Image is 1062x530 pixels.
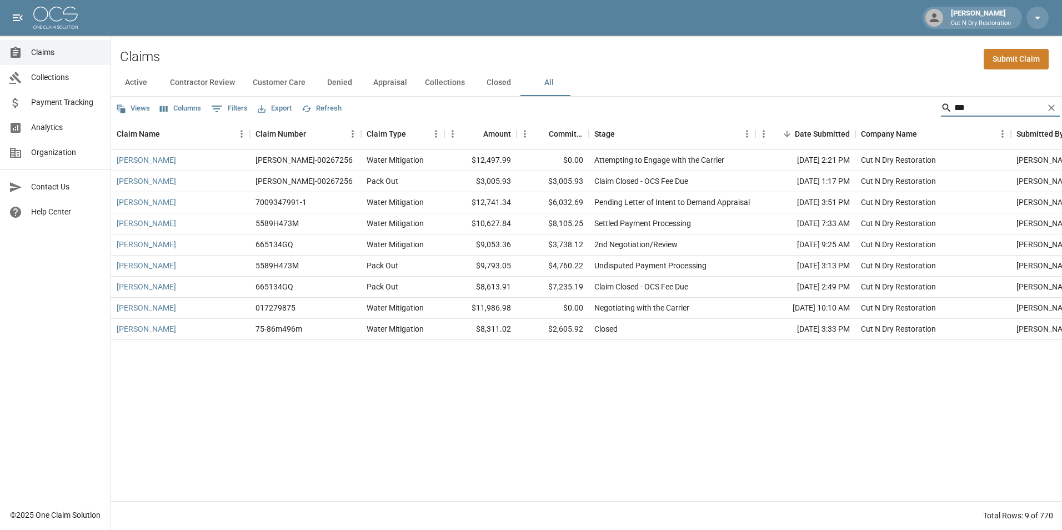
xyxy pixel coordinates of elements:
[755,277,855,298] div: [DATE] 2:49 PM
[755,319,855,340] div: [DATE] 3:33 PM
[31,122,102,133] span: Analytics
[517,118,589,149] div: Committed Amount
[256,176,353,187] div: caho-00267256
[994,126,1011,142] button: Menu
[117,323,176,334] a: [PERSON_NAME]
[1043,99,1060,116] button: Clear
[406,126,422,142] button: Sort
[33,7,78,29] img: ocs-logo-white-transparent.png
[444,319,517,340] div: $8,311.02
[917,126,933,142] button: Sort
[256,197,307,208] div: 7009347991-1
[594,154,724,166] div: Attempting to Engage with the Carrier
[861,239,936,250] div: Cut N Dry Restoration
[755,256,855,277] div: [DATE] 3:13 PM
[367,154,424,166] div: Water Mitigation
[517,171,589,192] div: $3,005.93
[594,176,688,187] div: Claim Closed - OCS Fee Due
[861,118,917,149] div: Company Name
[31,47,102,58] span: Claims
[795,118,850,149] div: Date Submitted
[755,126,772,142] button: Menu
[861,281,936,292] div: Cut N Dry Restoration
[861,197,936,208] div: Cut N Dry Restoration
[444,234,517,256] div: $9,053.36
[755,192,855,213] div: [DATE] 3:51 PM
[483,118,511,149] div: Amount
[755,213,855,234] div: [DATE] 7:33 AM
[861,176,936,187] div: Cut N Dry Restoration
[256,218,299,229] div: 5589H473M
[517,319,589,340] div: $2,605.92
[594,197,750,208] div: Pending Letter of Intent to Demand Appraisal
[861,218,936,229] div: Cut N Dry Restoration
[367,176,398,187] div: Pack Out
[594,218,691,229] div: Settled Payment Processing
[10,509,101,521] div: © 2025 One Claim Solution
[256,118,306,149] div: Claim Number
[160,126,176,142] button: Sort
[111,118,250,149] div: Claim Name
[941,99,1060,119] div: Search
[855,118,1011,149] div: Company Name
[444,118,517,149] div: Amount
[256,260,299,271] div: 5589H473M
[594,260,707,271] div: Undisputed Payment Processing
[256,154,353,166] div: caho-00267256
[594,302,689,313] div: Negotiating with the Carrier
[233,126,250,142] button: Menu
[256,302,295,313] div: 017279875
[861,260,936,271] div: Cut N Dry Restoration
[474,69,524,96] button: Closed
[111,69,161,96] button: Active
[361,118,444,149] div: Claim Type
[755,118,855,149] div: Date Submitted
[861,154,936,166] div: Cut N Dry Restoration
[861,302,936,313] div: Cut N Dry Restoration
[444,256,517,277] div: $9,793.05
[444,171,517,192] div: $3,005.93
[255,100,294,117] button: Export
[755,150,855,171] div: [DATE] 2:21 PM
[755,298,855,319] div: [DATE] 10:10 AM
[117,281,176,292] a: [PERSON_NAME]
[739,126,755,142] button: Menu
[117,302,176,313] a: [PERSON_NAME]
[31,72,102,83] span: Collections
[117,218,176,229] a: [PERSON_NAME]
[367,302,424,313] div: Water Mitigation
[517,192,589,213] div: $6,032.69
[208,100,251,118] button: Show filters
[533,126,549,142] button: Sort
[256,323,302,334] div: 75-86m496m
[524,69,574,96] button: All
[517,298,589,319] div: $0.00
[117,197,176,208] a: [PERSON_NAME]
[594,281,688,292] div: Claim Closed - OCS Fee Due
[117,176,176,187] a: [PERSON_NAME]
[7,7,29,29] button: open drawer
[161,69,244,96] button: Contractor Review
[946,8,1015,28] div: [PERSON_NAME]
[364,69,416,96] button: Appraisal
[367,118,406,149] div: Claim Type
[31,147,102,158] span: Organization
[594,239,678,250] div: 2nd Negotiation/Review
[517,277,589,298] div: $7,235.19
[615,126,630,142] button: Sort
[594,118,615,149] div: Stage
[344,126,361,142] button: Menu
[367,197,424,208] div: Water Mitigation
[468,126,483,142] button: Sort
[256,239,293,250] div: 665134GQ
[314,69,364,96] button: Denied
[31,97,102,108] span: Payment Tracking
[111,69,1062,96] div: dynamic tabs
[779,126,795,142] button: Sort
[117,239,176,250] a: [PERSON_NAME]
[444,192,517,213] div: $12,741.34
[117,260,176,271] a: [PERSON_NAME]
[444,126,461,142] button: Menu
[120,49,160,65] h2: Claims
[755,171,855,192] div: [DATE] 1:17 PM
